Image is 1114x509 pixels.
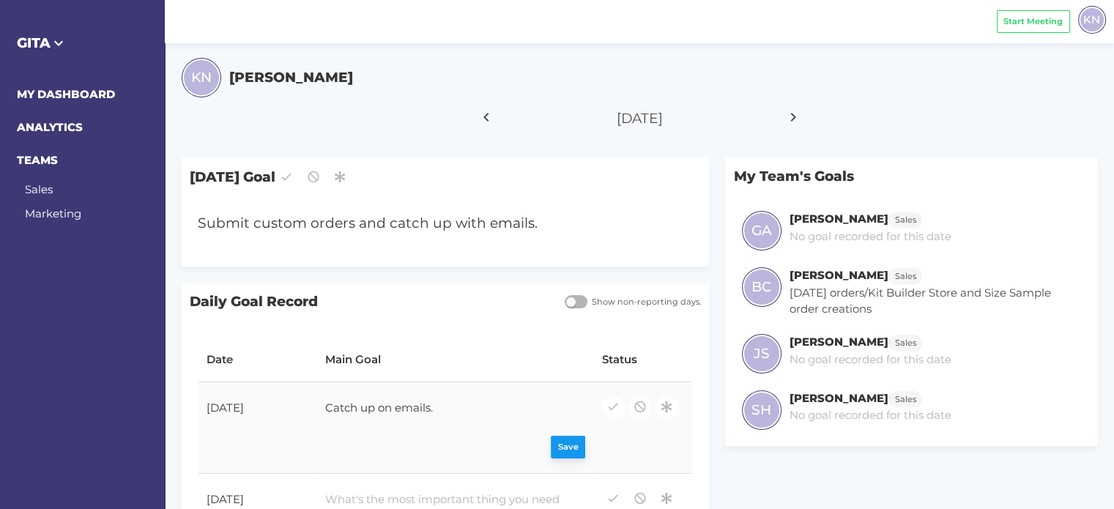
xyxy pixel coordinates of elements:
[888,212,922,226] a: Sales
[790,407,951,424] p: No goal recorded for this date
[17,87,115,101] a: MY DASHBOARD
[888,268,922,282] a: Sales
[17,33,149,53] h5: GITA
[17,152,149,169] h6: TEAMS
[558,441,579,453] span: Save
[182,157,709,196] span: [DATE] Goal
[198,382,317,474] td: [DATE]
[790,352,951,368] p: No goal recorded for this date
[229,67,353,88] h5: [PERSON_NAME]
[551,436,585,458] button: Save
[888,391,922,405] a: Sales
[182,283,557,321] span: Daily Goal Record
[317,392,571,428] div: Catch up on emails.
[790,391,888,405] h6: [PERSON_NAME]
[25,182,53,196] a: Sales
[751,277,771,297] span: BC
[602,352,684,368] div: Status
[207,352,309,368] div: Date
[895,337,916,349] span: Sales
[1078,6,1106,34] div: KN
[895,214,916,226] span: Sales
[895,393,916,406] span: Sales
[587,296,701,308] span: Show non-reporting days.
[790,268,888,282] h6: [PERSON_NAME]
[617,110,663,127] span: [DATE]
[751,220,772,241] span: GA
[790,335,888,349] h6: [PERSON_NAME]
[754,343,770,364] span: JS
[25,207,81,220] a: Marketing
[997,10,1070,33] button: Start Meeting
[790,229,951,245] p: No goal recorded for this date
[725,157,1097,195] p: My Team's Goals
[895,270,916,283] span: Sales
[1083,11,1100,28] span: KN
[17,120,83,134] a: ANALYTICS
[191,67,212,88] span: KN
[751,400,771,420] span: SH
[790,285,1081,318] p: [DATE] orders/Kit Builder Store and Size Sample order creations
[190,205,658,242] div: Submit custom orders and catch up with emails.
[325,352,585,368] div: Main Goal
[1003,15,1063,28] span: Start Meeting
[790,212,888,226] h6: [PERSON_NAME]
[888,335,922,349] a: Sales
